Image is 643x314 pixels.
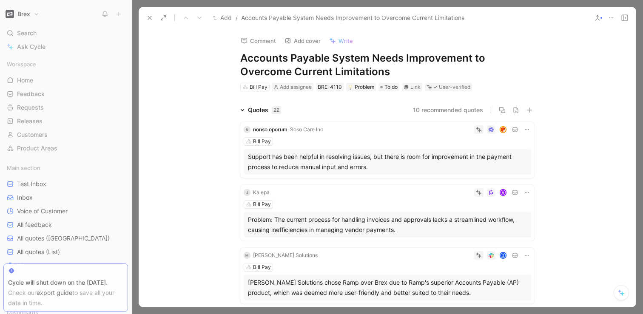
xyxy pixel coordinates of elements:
[248,215,527,235] div: Problem: The current process for handling invoices and approvals lacks a streamlined workflow, ca...
[248,152,527,172] div: Support has been helpful in resolving issues, but there is room for improvement in the payment pr...
[17,130,48,139] span: Customers
[3,101,128,114] a: Requests
[250,83,267,91] div: Bill Pay
[244,189,250,196] div: J
[8,288,123,308] div: Check our to save all your data in time.
[3,232,128,245] a: All quotes ([GEOGRAPHIC_DATA])
[17,207,68,215] span: Voice of Customer
[253,263,271,272] div: Bill Pay
[17,28,37,38] span: Search
[3,27,128,40] div: Search
[287,126,323,133] span: · Soso Care Inc
[241,13,464,23] span: Accounts Payable System Needs Improvement to Overcome Current Limitations
[500,127,506,132] img: avatar
[439,83,470,91] div: User-verified
[248,277,527,298] div: [PERSON_NAME] Solutions chose Ramp over Brex due to Ramp's superior Accounts Payable (AP) product...
[37,289,72,296] a: export guide
[3,205,128,218] a: Voice of Customer
[318,83,342,91] div: BRE-4110
[211,13,234,23] button: Add
[7,164,40,172] span: Main section
[413,105,483,115] button: 10 recommended quotes
[3,40,128,53] a: Ask Cycle
[237,35,280,47] button: Comment
[3,178,128,190] a: Test Inbox
[3,161,128,299] div: Main sectionTest InboxInboxVoice of CustomerAll feedbackAll quotes ([GEOGRAPHIC_DATA])All quotes ...
[17,42,46,52] span: Ask Cycle
[17,261,49,270] span: All requests
[3,218,128,231] a: All feedback
[346,83,376,91] div: 💡Problem
[237,105,285,115] div: Quotes22
[378,83,399,91] div: To do
[3,191,128,204] a: Inbox
[500,190,506,195] div: N
[384,83,398,91] span: To do
[17,248,60,256] span: All quotes (List)
[253,251,318,260] div: [PERSON_NAME] Solutions
[280,84,312,90] span: Add assignee
[17,234,110,243] span: All quotes ([GEOGRAPHIC_DATA])
[17,144,57,153] span: Product Areas
[410,83,421,91] div: Link
[17,103,44,112] span: Requests
[3,88,128,100] a: Feedback
[348,83,374,91] div: Problem
[3,246,128,258] a: All quotes (List)
[17,117,43,125] span: Releases
[253,188,270,197] div: Kalepa
[17,90,45,98] span: Feedback
[339,37,353,45] span: Write
[500,252,506,258] div: Z
[253,200,271,209] div: Bill Pay
[3,142,128,155] a: Product Areas
[3,128,128,141] a: Customers
[3,8,41,20] button: BrexBrex
[7,60,36,68] span: Workspace
[17,10,30,18] h1: Brex
[3,74,128,87] a: Home
[244,126,250,133] div: n
[3,58,128,71] div: Workspace
[17,76,33,85] span: Home
[3,115,128,127] a: Releases
[17,221,52,229] span: All feedback
[3,259,128,272] a: All requests
[244,252,250,259] div: M
[17,193,33,202] span: Inbox
[281,35,324,47] button: Add cover
[17,180,46,188] span: Test Inbox
[325,35,357,47] button: Write
[6,10,14,18] img: Brex
[240,51,535,79] h1: Accounts Payable System Needs Improvement to Overcome Current Limitations
[3,161,128,174] div: Main section
[253,126,287,133] span: nonso oporum
[272,106,281,114] div: 22
[253,137,271,146] div: Bill Pay
[8,277,123,288] div: Cycle will shut down on the [DATE].
[348,85,353,90] img: 💡
[248,105,281,115] div: Quotes
[236,13,238,23] span: /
